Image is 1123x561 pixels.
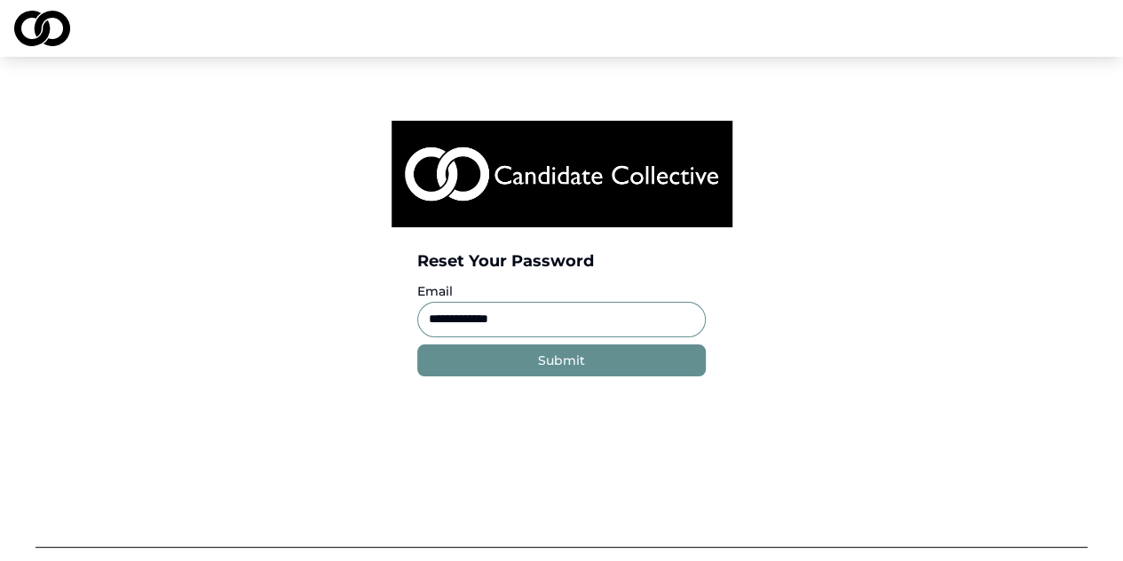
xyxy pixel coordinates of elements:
img: logo [391,121,732,227]
label: Email [417,283,453,299]
button: Submit [417,344,706,376]
img: logo [14,11,70,46]
div: Submit [538,352,585,369]
div: Reset Your Password [417,249,706,273]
